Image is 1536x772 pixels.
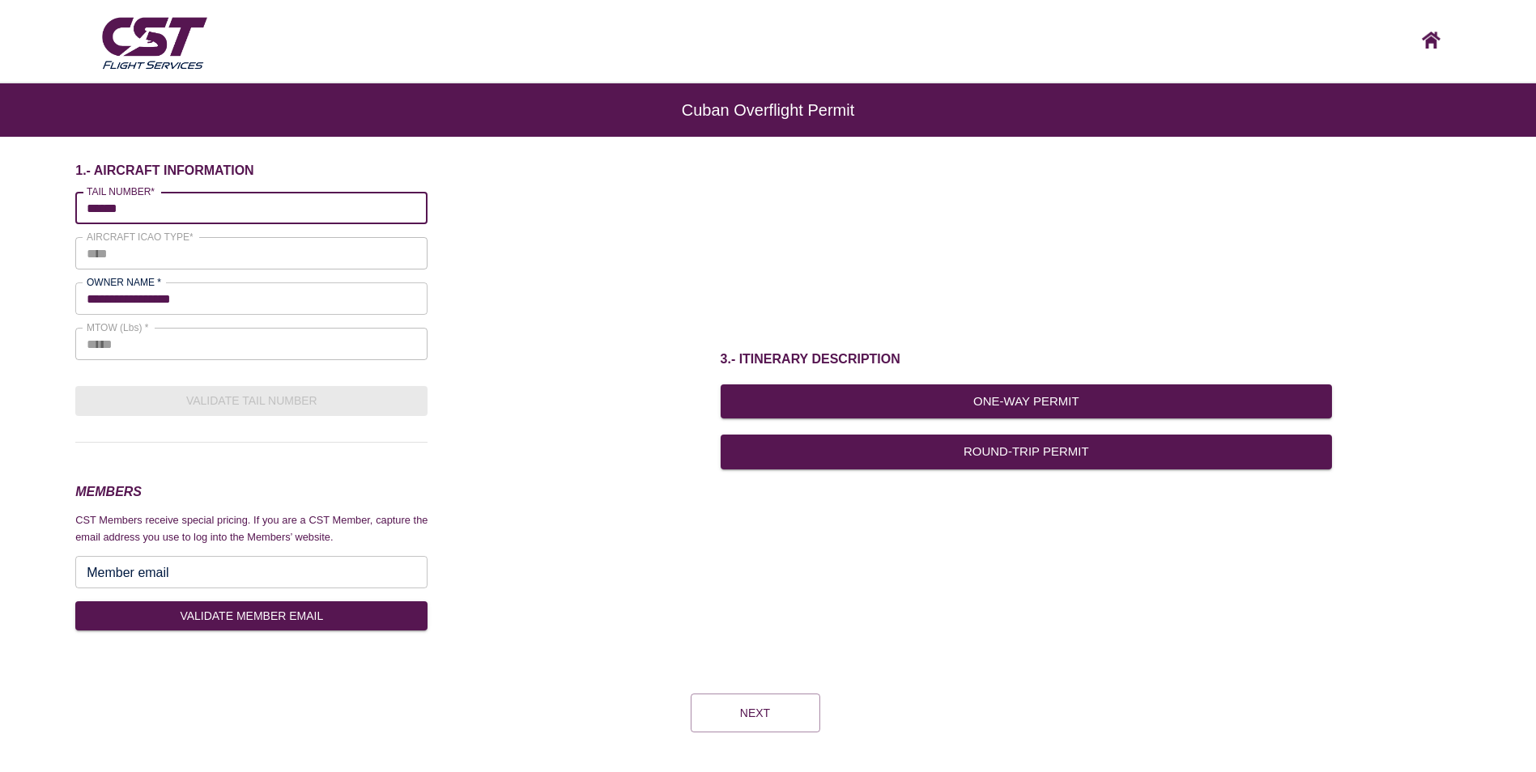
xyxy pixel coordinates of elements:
button: One-Way Permit [721,384,1333,418]
button: Next [691,694,820,732]
h1: 3.- ITINERARY DESCRIPTION [721,350,1333,368]
label: OWNER NAME * [87,275,161,289]
button: Round-Trip Permit [721,435,1333,469]
p: CST Members receive special pricing. If you are a CST Member, capture the email address you use t... [75,512,428,545]
label: AIRCRAFT ICAO TYPE* [87,230,194,244]
label: MTOW (Lbs) * [87,320,148,334]
img: CST Flight Services logo [98,11,211,74]
h6: 1.- AIRCRAFT INFORMATION [75,163,428,179]
label: TAIL NUMBER* [87,185,155,198]
h3: MEMBERS [75,481,428,503]
button: VALIDATE MEMBER EMAIL [75,601,428,631]
img: CST logo, click here to go home screen [1422,32,1440,49]
h6: Cuban Overflight Permit [65,109,1471,111]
